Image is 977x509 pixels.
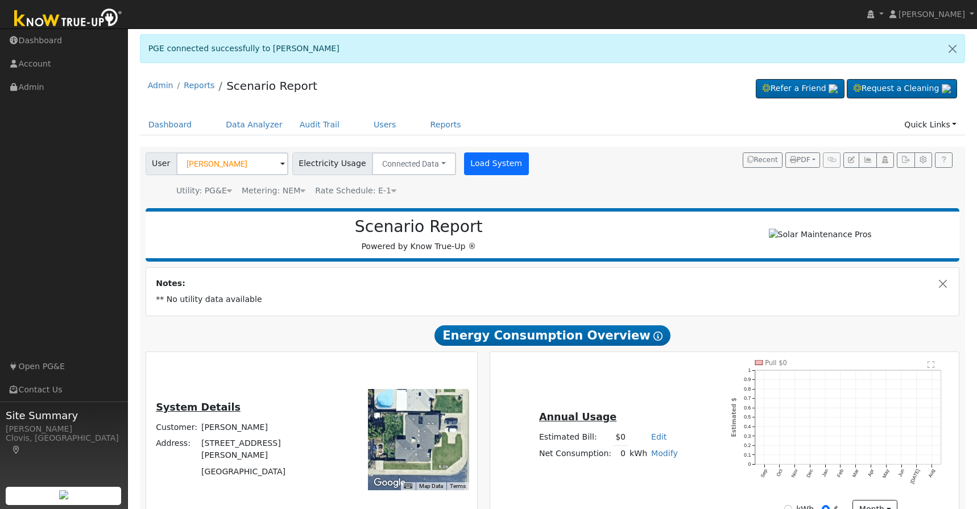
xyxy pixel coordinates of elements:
[176,152,288,175] input: Select a User
[867,468,875,477] text: Apr
[765,358,787,366] text: Pull $0
[6,408,122,423] span: Site Summary
[748,461,751,467] text: 0
[200,436,333,464] td: [STREET_ADDRESS][PERSON_NAME]
[896,114,965,135] a: Quick Links
[935,152,953,168] a: Help Link
[404,482,412,490] button: Keyboard shortcuts
[730,398,736,437] text: Estimated $
[419,482,443,490] button: Map Data
[928,361,935,369] text: 
[937,278,949,289] button: Close
[843,152,859,168] button: Edit User
[154,420,200,436] td: Customer:
[744,442,751,448] text: 0.2
[897,152,914,168] button: Export Interval Data
[176,185,232,197] div: Utility: PG&E
[759,468,768,478] text: Sep
[434,325,670,346] span: Energy Consumption Overview
[743,152,783,168] button: Recent
[748,367,751,373] text: 1
[821,468,829,478] text: Jan
[628,445,649,462] td: kWh
[371,475,408,490] img: Google
[11,445,22,454] a: Map
[200,420,333,436] td: [PERSON_NAME]
[744,405,751,411] text: 0.6
[226,79,317,93] a: Scenario Report
[537,445,613,462] td: Net Consumption:
[651,432,666,441] a: Edit
[242,185,305,197] div: Metering: NEM
[914,152,932,168] button: Settings
[200,464,333,479] td: [GEOGRAPHIC_DATA]
[744,414,751,420] text: 0.5
[315,186,396,195] span: Alias: None
[539,411,616,423] u: Annual Usage
[651,449,678,458] a: Modify
[744,386,751,392] text: 0.8
[744,376,751,382] text: 0.9
[371,475,408,490] a: Open this area in Google Maps (opens a new window)
[614,429,628,446] td: $0
[372,152,456,175] button: Connected Data
[829,84,838,93] img: retrieve
[769,229,872,241] img: Solar Maintenance Pros
[151,217,686,253] div: Powered by Know True-Up ®
[653,332,663,341] i: Show Help
[154,436,200,464] td: Address:
[614,445,628,462] td: 0
[847,79,957,98] a: Request a Cleaning
[184,81,214,90] a: Reports
[146,152,177,175] span: User
[897,468,906,478] text: Jun
[941,35,964,63] a: Close
[859,152,876,168] button: Multi-Series Graph
[775,468,784,478] text: Oct
[744,433,751,439] text: 0.3
[292,152,372,175] span: Electricity Usage
[422,114,470,135] a: Reports
[790,156,810,164] span: PDF
[851,468,860,478] text: Mar
[365,114,405,135] a: Users
[805,468,814,479] text: Dec
[899,10,965,19] span: [PERSON_NAME]
[217,114,291,135] a: Data Analyzer
[881,468,891,479] text: May
[291,114,348,135] a: Audit Trail
[156,402,241,413] u: System Details
[876,152,894,168] button: Login As
[836,468,844,478] text: Feb
[6,423,122,435] div: [PERSON_NAME]
[785,152,820,168] button: PDF
[744,395,751,401] text: 0.7
[928,468,937,478] text: Aug
[942,84,951,93] img: retrieve
[909,468,921,485] text: [DATE]
[790,468,799,479] text: Nov
[140,114,201,135] a: Dashboard
[156,279,185,288] strong: Notes:
[744,452,751,458] text: 0.1
[464,152,529,175] button: Load System
[157,217,680,237] h2: Scenario Report
[537,429,613,446] td: Estimated Bill:
[9,6,128,32] img: Know True-Up
[6,432,122,456] div: Clovis, [GEOGRAPHIC_DATA]
[450,483,466,489] a: Terms (opens in new tab)
[148,81,173,90] a: Admin
[744,424,751,429] text: 0.4
[59,490,68,499] img: retrieve
[154,292,951,308] td: ** No utility data available
[140,34,966,63] div: PGE connected successfully to [PERSON_NAME]
[756,79,844,98] a: Refer a Friend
